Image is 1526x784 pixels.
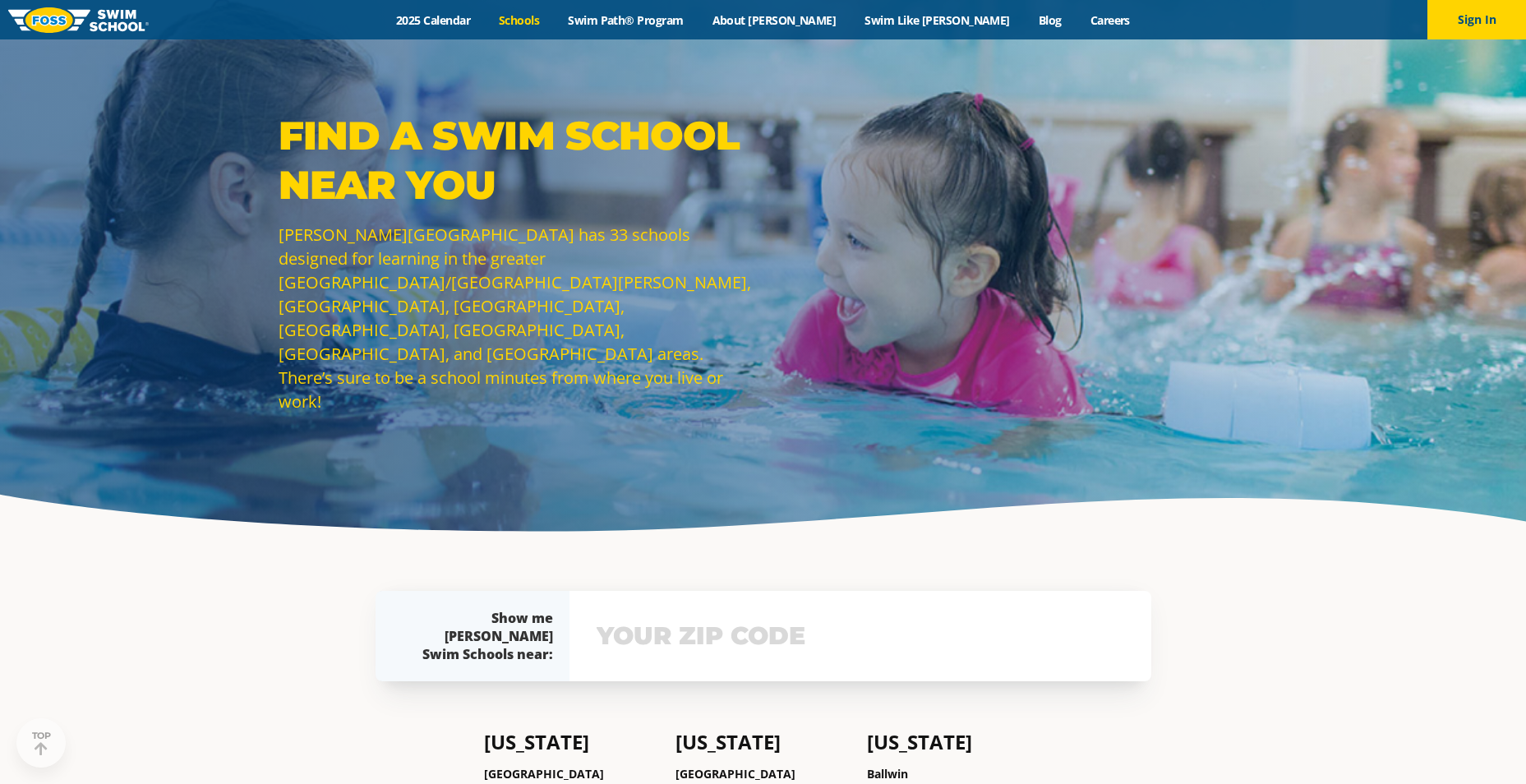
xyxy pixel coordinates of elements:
[484,766,604,782] a: [GEOGRAPHIC_DATA]
[675,766,795,782] a: [GEOGRAPHIC_DATA]
[484,731,659,754] h4: [US_STATE]
[279,111,755,210] p: Find a Swim School Near You
[32,731,51,756] div: TOP
[408,609,553,663] div: Show me [PERSON_NAME] Swim Schools near:
[279,223,755,413] p: [PERSON_NAME][GEOGRAPHIC_DATA] has 33 schools designed for learning in the greater [GEOGRAPHIC_DA...
[867,731,1042,754] h4: [US_STATE]
[1076,12,1144,28] a: Careers
[382,12,485,28] a: 2025 Calendar
[8,7,149,33] img: FOSS Swim School Logo
[485,12,554,28] a: Schools
[851,12,1025,28] a: Swim Like [PERSON_NAME]
[1024,12,1076,28] a: Blog
[554,12,698,28] a: Swim Path® Program
[592,612,1128,660] input: YOUR ZIP CODE
[675,731,851,754] h4: [US_STATE]
[698,12,851,28] a: About [PERSON_NAME]
[867,766,908,782] a: Ballwin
